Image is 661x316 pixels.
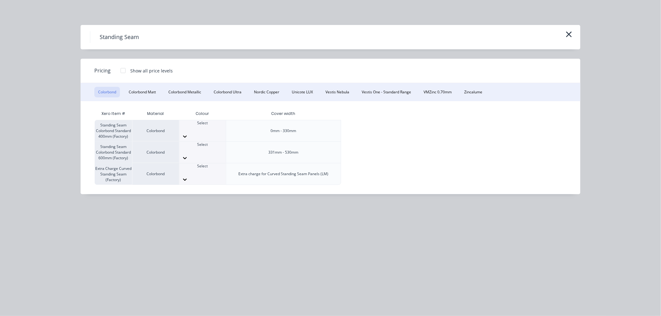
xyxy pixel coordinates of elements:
[125,87,160,97] button: Colorbond Matt
[179,120,226,126] div: Select
[132,163,179,185] div: Colorbond
[90,31,148,43] h4: Standing Seam
[271,128,296,134] div: 0mm - 330mm
[95,120,132,141] div: Standing Seam Colorbond Standard 400mm (Factory)
[95,141,132,163] div: Standing Seam Colorbond Standard 600mm (Factory)
[358,87,415,97] button: Vestis One - Standard Range
[210,87,245,97] button: Colorbond Ultra
[250,87,283,97] button: Nordic Copper
[179,107,226,120] div: Colour
[288,87,317,97] button: Unicote LUX
[460,87,486,97] button: Zincalume
[266,106,301,121] div: Cover width
[322,87,353,97] button: Vestis Nebula
[165,87,205,97] button: Colorbond Metallic
[94,87,120,97] button: Colorbond
[238,171,328,177] div: Extra charge for Curved Standing Seam Panels (LM)
[268,150,298,155] div: 331mm - 530mm
[94,67,111,74] span: Pricing
[179,142,226,147] div: Select
[179,163,226,169] div: Select
[132,141,179,163] div: Colorbond
[95,107,132,120] div: Xero Item #
[132,107,179,120] div: Material
[420,87,455,97] button: VMZinc 0.70mm
[132,120,179,141] div: Colorbond
[130,67,173,74] div: Show all price levels
[95,163,132,185] div: Extra Charge Curved Standing Seam (Factory)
